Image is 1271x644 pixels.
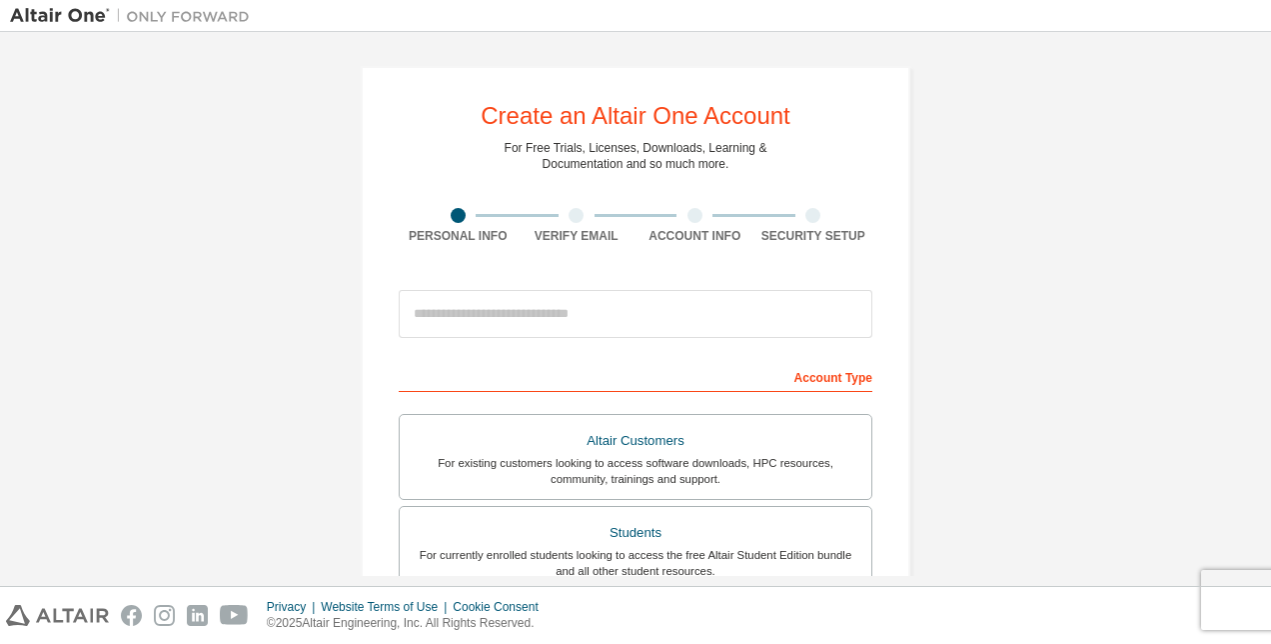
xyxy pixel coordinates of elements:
[6,605,109,626] img: altair_logo.svg
[754,228,873,244] div: Security Setup
[412,519,859,547] div: Students
[399,360,872,392] div: Account Type
[10,6,260,26] img: Altair One
[412,455,859,487] div: For existing customers looking to access software downloads, HPC resources, community, trainings ...
[453,599,550,615] div: Cookie Consent
[399,228,518,244] div: Personal Info
[220,605,249,626] img: youtube.svg
[267,599,321,615] div: Privacy
[412,547,859,579] div: For currently enrolled students looking to access the free Altair Student Edition bundle and all ...
[481,104,790,128] div: Create an Altair One Account
[505,140,767,172] div: For Free Trials, Licenses, Downloads, Learning & Documentation and so much more.
[321,599,453,615] div: Website Terms of Use
[187,605,208,626] img: linkedin.svg
[412,427,859,455] div: Altair Customers
[267,615,551,632] p: © 2025 Altair Engineering, Inc. All Rights Reserved.
[635,228,754,244] div: Account Info
[518,228,636,244] div: Verify Email
[121,605,142,626] img: facebook.svg
[154,605,175,626] img: instagram.svg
